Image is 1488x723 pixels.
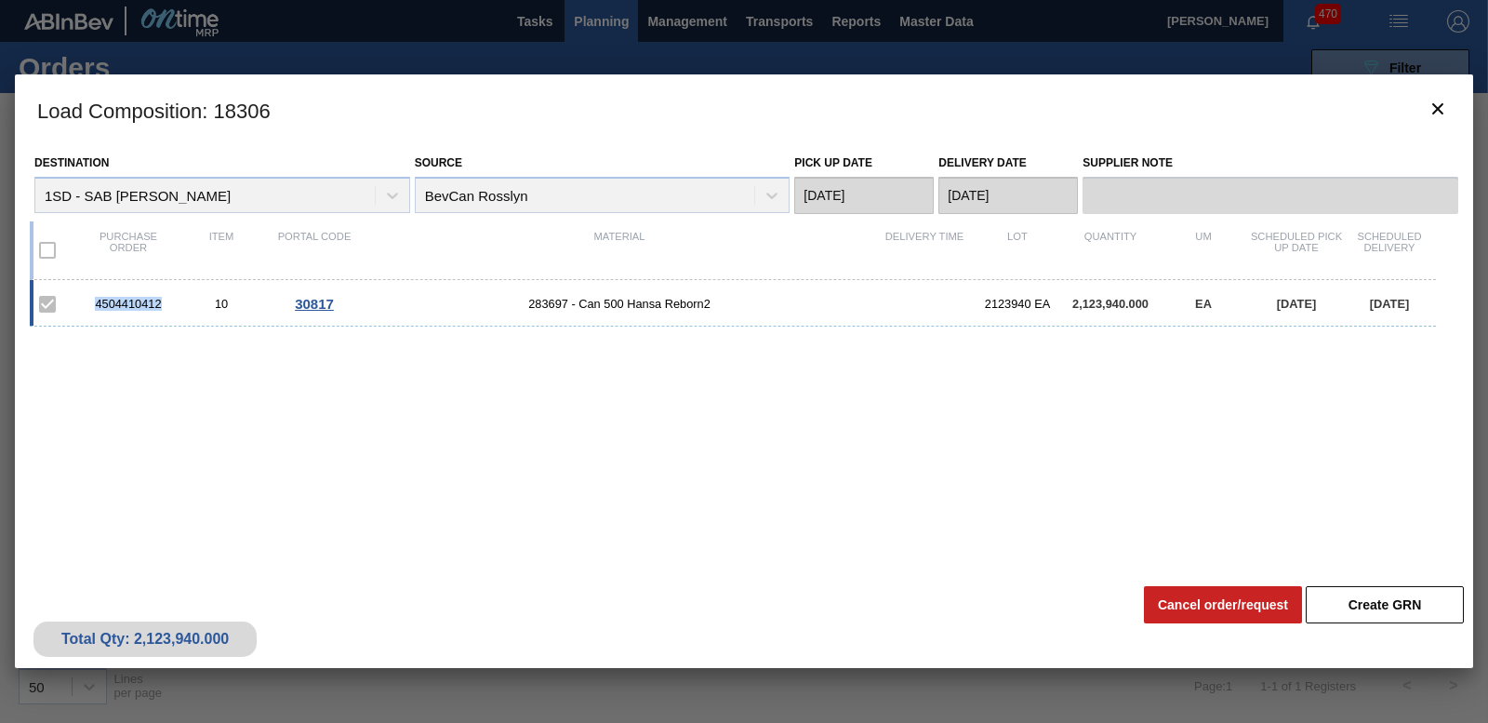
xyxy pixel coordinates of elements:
span: 30817 [295,296,334,312]
input: mm/dd/yyyy [938,177,1078,214]
label: Supplier Note [1083,150,1458,177]
span: [DATE] [1370,297,1409,311]
label: Pick up Date [794,156,872,169]
label: Delivery Date [938,156,1026,169]
label: Source [415,156,462,169]
div: Purchase order [82,231,175,270]
div: Material [361,231,878,270]
div: 2123940 EA [971,297,1064,311]
div: UM [1157,231,1250,270]
div: Scheduled Pick up Date [1250,231,1343,270]
input: mm/dd/yyyy [794,177,934,214]
div: Quantity [1064,231,1157,270]
div: Go to Order [268,296,361,312]
label: Destination [34,156,109,169]
h3: Load Composition : 18306 [15,74,1473,145]
span: [DATE] [1277,297,1316,311]
div: Delivery Time [878,231,971,270]
div: 10 [175,297,268,311]
button: Create GRN [1306,586,1464,623]
div: Item [175,231,268,270]
span: 283697 - Can 500 Hansa Reborn2 [361,297,878,311]
div: Total Qty: 2,123,940.000 [47,631,243,648]
span: 2,123,940.000 [1072,297,1149,311]
div: Portal code [268,231,361,270]
span: EA [1195,297,1212,311]
div: Lot [971,231,1064,270]
div: 4504410412 [82,297,175,311]
button: Cancel order/request [1144,586,1302,623]
div: Scheduled Delivery [1343,231,1436,270]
